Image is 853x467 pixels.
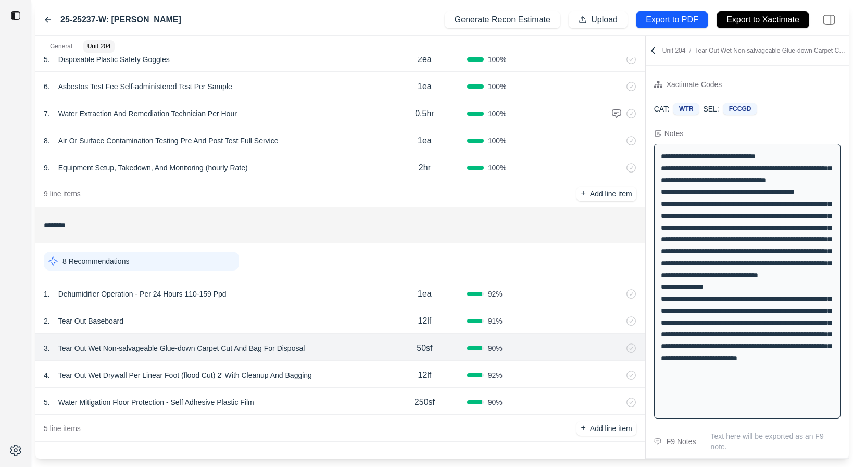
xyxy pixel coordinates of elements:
span: 92 % [488,289,503,299]
button: Export to PDF [636,11,708,28]
span: 100 % [488,136,507,146]
span: 100 % [488,108,507,119]
p: Upload [591,14,618,26]
p: Tear Out Wet Drywall Per Linear Foot (flood Cut) 2' With Cleanup And Bagging [54,368,316,383]
p: 0.5hr [415,107,434,120]
span: 100 % [488,163,507,173]
p: 1 . [44,289,50,299]
span: 90 % [488,343,503,353]
p: 5 . [44,397,50,408]
p: 8 . [44,136,50,146]
p: 50sf [417,342,432,354]
p: Air Or Surface Contamination Testing Pre And Post Test Full Service [54,133,283,148]
img: comment [611,108,622,119]
p: 4 . [44,370,50,380]
img: comment [654,438,661,445]
span: 100 % [488,81,507,92]
p: CAT: [654,104,669,114]
p: 12lf [418,315,432,327]
p: 12lf [418,369,432,382]
p: Disposable Plastic Safety Goggles [54,52,174,67]
button: Export to Xactimate [717,11,809,28]
p: + [581,422,585,434]
p: Asbestos Test Fee Self-administered Test Per Sample [54,79,236,94]
p: Tear Out Baseboard [54,314,128,328]
span: 91 % [488,316,503,326]
p: Unit 204 [87,42,111,51]
p: 7 . [44,108,50,119]
p: Tear Out Wet Non-salvageable Glue-down Carpet Cut And Bag For Disposal [54,341,309,355]
p: Export to PDF [646,14,698,26]
img: toggle sidebar [10,10,21,21]
img: right-panel.svg [818,8,841,31]
button: +Add line item [576,187,636,201]
p: 3 . [44,343,50,353]
p: Unit 204 [662,46,847,55]
p: Dehumidifier Operation - Per 24 Hours 110-159 Ppd [54,287,231,301]
p: Water Mitigation Floor Protection - Self Adhesive Plastic Film [54,395,258,410]
p: 2ea [418,53,432,66]
p: 8 Recommendations [62,256,129,266]
p: SEL: [703,104,719,114]
button: Generate Recon Estimate [445,11,560,28]
p: Equipment Setup, Takedown, And Monitoring (hourly Rate) [54,161,252,175]
p: 1ea [418,80,432,93]
span: / [685,47,695,54]
label: 25-25237-W: [PERSON_NAME] [60,14,181,26]
span: 90 % [488,397,503,408]
div: Notes [664,128,684,139]
div: WTR [673,103,699,115]
p: 9 . [44,163,50,173]
p: Text here will be exported as an F9 note. [711,431,841,452]
div: F9 Notes [667,435,696,448]
p: 5 line items [44,423,81,434]
p: Generate Recon Estimate [455,14,550,26]
p: + [581,188,585,200]
p: 9 line items [44,189,81,199]
p: 1ea [418,134,432,147]
p: Add line item [590,423,632,434]
p: Export to Xactimate [726,14,799,26]
p: 1ea [418,288,432,300]
span: 92 % [488,370,503,380]
p: 6 . [44,81,50,92]
p: 2hr [419,162,431,174]
p: 2 . [44,316,50,326]
p: Add line item [590,189,632,199]
button: +Add line item [576,421,636,436]
p: 5 . [44,54,50,65]
button: Upload [569,11,628,28]
span: 100 % [488,54,507,65]
p: 250sf [415,396,435,409]
div: FCCGD [723,103,757,115]
div: Xactimate Codes [667,78,722,91]
p: Water Extraction And Remediation Technician Per Hour [54,106,241,121]
p: General [50,42,72,51]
